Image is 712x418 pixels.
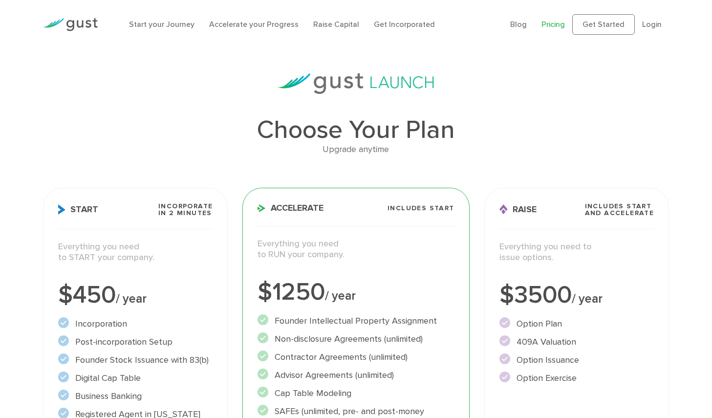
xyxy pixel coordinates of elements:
[572,291,603,306] span: / year
[258,351,454,364] li: Contractor Agreements (unlimited)
[258,280,454,305] div: $1250
[258,369,454,382] li: Advisor Agreements (unlimited)
[129,20,194,29] a: Start your Journey
[43,18,98,31] img: Gust Logo
[510,20,527,29] a: Blog
[313,20,359,29] a: Raise Capital
[58,283,213,308] div: $450
[499,283,654,308] div: $3500
[499,372,654,385] li: Option Exercise
[325,288,356,303] span: / year
[499,335,654,349] li: 409A Valuation
[209,20,299,29] a: Accelerate your Progress
[499,317,654,330] li: Option Plan
[258,204,324,213] span: Accelerate
[388,205,454,212] span: Includes START
[258,239,454,261] p: Everything you need to RUN your company.
[642,20,662,29] a: Login
[258,387,454,400] li: Cap Table Modeling
[58,242,213,264] p: Everything you need to START your company.
[158,203,213,217] span: Incorporate in 2 Minutes
[585,203,654,217] span: Includes START and ACCELERATE
[572,14,635,35] a: Get Started
[278,73,434,94] img: gust-launch-logos.svg
[258,314,454,328] li: Founder Intellectual Property Assignment
[58,353,213,367] li: Founder Stock Issuance with 83(b)
[43,143,669,157] div: Upgrade anytime
[499,353,654,367] li: Option Issuance
[58,317,213,330] li: Incorporation
[541,20,565,29] a: Pricing
[58,335,213,349] li: Post-incorporation Setup
[58,390,213,403] li: Business Banking
[58,204,65,215] img: Start Icon X2
[58,204,98,215] span: Start
[43,117,669,143] h1: Choose Your Plan
[499,204,508,215] img: Raise Icon
[499,204,537,215] span: Raise
[258,204,266,212] img: Accelerate Icon
[58,372,213,385] li: Digital Cap Table
[374,20,435,29] a: Get Incorporated
[499,242,654,264] p: Everything you need to issue options.
[258,332,454,346] li: Non-disclosure Agreements (unlimited)
[116,291,147,306] span: / year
